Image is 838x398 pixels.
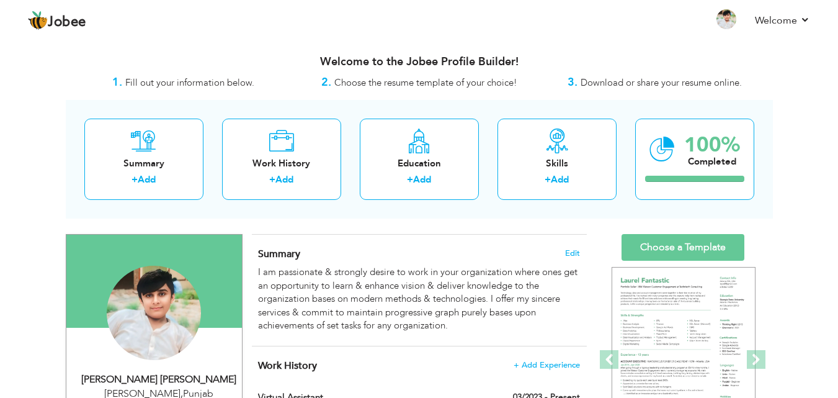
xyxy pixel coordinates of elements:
div: Work History [232,157,331,170]
div: Education [370,157,469,170]
a: Add [138,173,156,186]
div: I am passionate & strongly desire to work in your organization where ones get an opportunity to l... [258,266,579,332]
label: + [269,173,275,186]
span: Summary [258,247,300,261]
img: jobee.io [28,11,48,30]
span: Fill out your information below. [125,76,254,89]
a: Jobee [28,11,86,30]
a: Add [413,173,431,186]
img: Profile Img [716,9,736,29]
span: + Add Experience [514,361,580,369]
a: Add [275,173,293,186]
div: Completed [684,155,740,168]
span: Edit [565,249,580,258]
strong: 3. [568,75,577,90]
a: Welcome [755,13,810,28]
label: + [131,173,138,186]
img: Abdul Hanan Arif [107,266,201,360]
div: Summary [94,157,194,170]
strong: 1. [112,75,122,90]
span: Jobee [48,16,86,29]
div: 100% [684,135,740,155]
strong: 2. [321,75,331,90]
div: [PERSON_NAME] [PERSON_NAME] [76,373,242,387]
h4: Adding a summary is a quick and easy way to highlight your experience and interests. [258,248,579,260]
h3: Welcome to the Jobee Profile Builder! [66,56,773,68]
span: Choose the resume template of your choice! [334,76,517,89]
a: Add [551,173,569,186]
a: Choose a Template [622,234,744,261]
span: Download or share your resume online. [581,76,742,89]
h4: This helps to show the companies you have worked for. [258,360,579,372]
label: + [407,173,413,186]
label: + [545,173,551,186]
span: Work History [258,359,317,373]
div: Skills [507,157,607,170]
